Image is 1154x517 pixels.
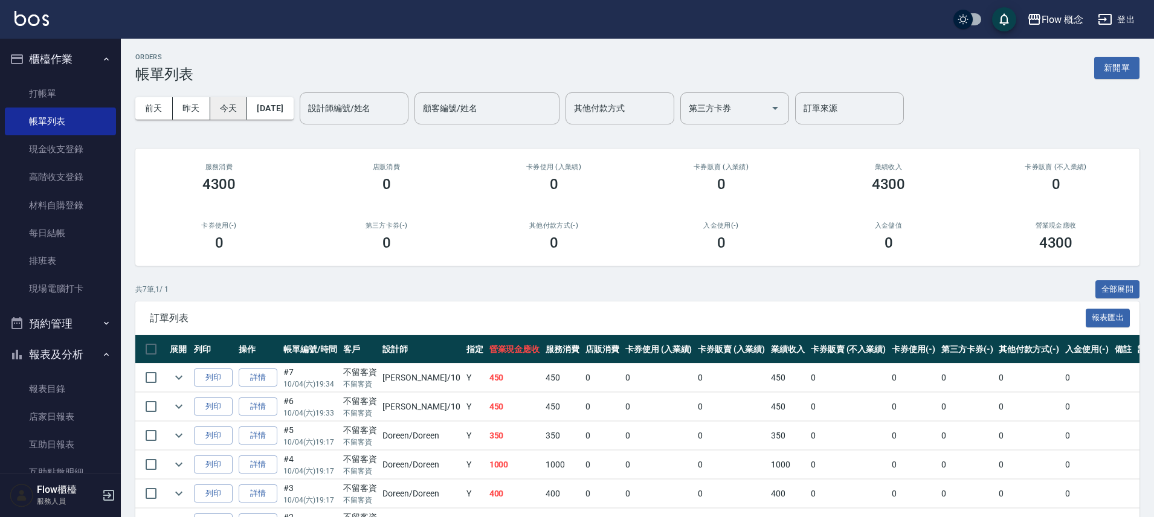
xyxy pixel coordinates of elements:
td: 1000 [486,451,543,479]
td: 350 [543,422,582,450]
a: 詳情 [239,397,277,416]
td: 0 [808,422,889,450]
td: 0 [996,393,1062,421]
a: 詳情 [239,368,277,387]
th: 卡券販賣 (不入業績) [808,335,889,364]
th: 入金使用(-) [1062,335,1112,364]
td: 0 [622,480,695,508]
td: 0 [938,364,996,392]
th: 客戶 [340,335,380,364]
img: Logo [15,11,49,26]
h3: 帳單列表 [135,66,193,83]
td: 1000 [543,451,582,479]
h2: 入金使用(-) [652,222,790,230]
th: 帳單編號/時間 [280,335,340,364]
p: 10/04 (六) 19:17 [283,495,337,506]
button: 列印 [194,397,233,416]
button: 全部展開 [1095,280,1140,299]
td: #6 [280,393,340,421]
td: #7 [280,364,340,392]
a: 現金收支登錄 [5,135,116,163]
h3: 0 [717,234,726,251]
h3: 0 [550,176,558,193]
td: 0 [1062,422,1112,450]
td: 0 [695,451,768,479]
div: 不留客資 [343,482,377,495]
th: 列印 [191,335,236,364]
h3: 0 [550,234,558,251]
h2: 其他付款方式(-) [485,222,623,230]
h3: 4300 [202,176,236,193]
td: #4 [280,451,340,479]
td: 0 [996,422,1062,450]
a: 材料自購登錄 [5,191,116,219]
a: 高階收支登錄 [5,163,116,191]
h3: 服務消費 [150,163,288,171]
div: 不留客資 [343,453,377,466]
td: 0 [622,364,695,392]
td: Doreen /Doreen [379,422,463,450]
h3: 0 [885,234,893,251]
td: #5 [280,422,340,450]
td: 0 [938,451,996,479]
th: 服務消費 [543,335,582,364]
button: 列印 [194,368,233,387]
button: 前天 [135,97,173,120]
h2: 卡券使用 (入業績) [485,163,623,171]
p: 10/04 (六) 19:17 [283,437,337,448]
td: 0 [889,451,938,479]
td: 0 [622,451,695,479]
p: 服務人員 [37,496,98,507]
img: Person [10,483,34,507]
td: 0 [889,422,938,450]
td: 0 [889,393,938,421]
a: 現場電腦打卡 [5,275,116,303]
td: 0 [1062,393,1112,421]
td: 400 [486,480,543,508]
td: 0 [1062,480,1112,508]
th: 操作 [236,335,280,364]
a: 報表目錄 [5,375,116,403]
td: 0 [695,393,768,421]
button: Open [766,98,785,118]
h2: 營業現金應收 [987,222,1125,230]
td: Y [463,422,486,450]
td: 400 [768,480,808,508]
th: 業績收入 [768,335,808,364]
h2: 卡券販賣 (入業績) [652,163,790,171]
h2: 第三方卡券(-) [317,222,456,230]
p: 不留客資 [343,408,377,419]
a: 詳情 [239,455,277,474]
th: 指定 [463,335,486,364]
td: 0 [808,451,889,479]
button: expand row [170,397,188,416]
td: 0 [695,480,768,508]
h2: 卡券使用(-) [150,222,288,230]
a: 打帳單 [5,80,116,108]
td: 0 [622,393,695,421]
td: 1000 [768,451,808,479]
td: 0 [808,480,889,508]
h5: Flow櫃檯 [37,484,98,496]
a: 帳單列表 [5,108,116,135]
td: Y [463,480,486,508]
td: 0 [808,364,889,392]
a: 排班表 [5,247,116,275]
p: 10/04 (六) 19:34 [283,379,337,390]
a: 每日結帳 [5,219,116,247]
p: 不留客資 [343,495,377,506]
span: 訂單列表 [150,312,1086,324]
td: 0 [938,422,996,450]
button: 登出 [1093,8,1139,31]
h3: 0 [382,176,391,193]
button: 列印 [194,455,233,474]
button: 預約管理 [5,308,116,339]
button: [DATE] [247,97,293,120]
a: 互助日報表 [5,431,116,458]
p: 10/04 (六) 19:17 [283,466,337,477]
th: 其他付款方式(-) [996,335,1062,364]
th: 展開 [167,335,191,364]
td: 450 [543,364,582,392]
td: Doreen /Doreen [379,451,463,479]
td: 0 [1062,364,1112,392]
